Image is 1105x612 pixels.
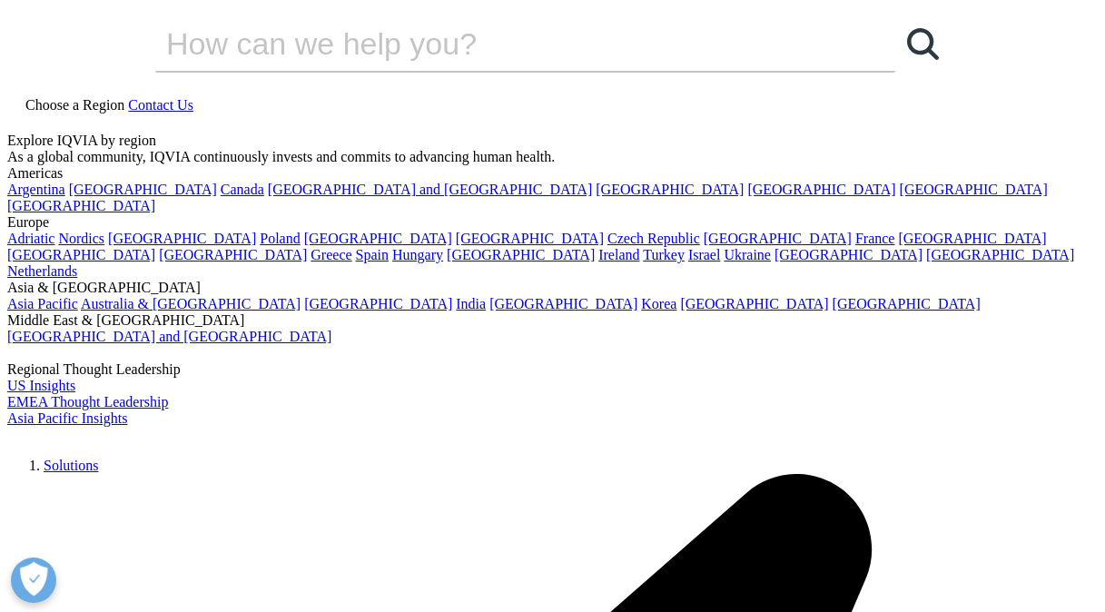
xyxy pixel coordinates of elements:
a: Ireland [598,247,639,262]
a: Netherlands [7,263,77,279]
a: EMEA Thought Leadership [7,394,168,410]
button: Open Preferences [11,558,56,603]
a: Argentina [7,182,65,197]
a: [GEOGRAPHIC_DATA] [447,247,595,262]
a: [GEOGRAPHIC_DATA] and [GEOGRAPHIC_DATA] [268,182,592,197]
a: Adriatic [7,231,54,246]
a: [GEOGRAPHIC_DATA] [680,296,828,311]
a: US Insights [7,378,75,393]
a: Nordics [58,231,104,246]
div: Explore IQVIA by region [7,133,1098,149]
a: France [855,231,895,246]
a: [GEOGRAPHIC_DATA] [596,182,744,197]
a: Asia Pacific [7,296,78,311]
a: Ukraine [724,247,771,262]
a: [GEOGRAPHIC_DATA] [926,247,1074,262]
a: Asia Pacific Insights [7,410,127,426]
a: [GEOGRAPHIC_DATA] [489,296,637,311]
a: Korea [641,296,676,311]
a: [GEOGRAPHIC_DATA] [159,247,307,262]
svg: Search [907,28,939,60]
a: [GEOGRAPHIC_DATA] [304,296,452,311]
div: Middle East & [GEOGRAPHIC_DATA] [7,312,1098,329]
a: [GEOGRAPHIC_DATA] [69,182,217,197]
a: [GEOGRAPHIC_DATA] [898,231,1046,246]
a: Israel [688,247,721,262]
a: [GEOGRAPHIC_DATA] [774,247,922,262]
div: Americas [7,165,1098,182]
div: Asia & [GEOGRAPHIC_DATA] [7,280,1098,296]
div: As a global community, IQVIA continuously invests and commits to advancing human health. [7,149,1098,165]
span: Choose a Region [25,97,124,113]
a: Contact Us [128,97,193,113]
a: [GEOGRAPHIC_DATA] [7,247,155,262]
a: Czech Republic [607,231,700,246]
a: Poland [260,231,300,246]
a: India [456,296,486,311]
a: Turkey [643,247,685,262]
a: Spain [356,247,389,262]
a: [GEOGRAPHIC_DATA] [833,296,981,311]
input: Search [155,16,844,71]
a: Greece [311,247,351,262]
a: Solutions [44,458,98,473]
a: Hungary [392,247,443,262]
a: [GEOGRAPHIC_DATA] [704,231,852,246]
div: Europe [7,214,1098,231]
a: [GEOGRAPHIC_DATA] [747,182,895,197]
a: Search [895,16,950,71]
a: [GEOGRAPHIC_DATA] and [GEOGRAPHIC_DATA] [7,329,331,344]
a: [GEOGRAPHIC_DATA] [108,231,256,246]
a: Australia & [GEOGRAPHIC_DATA] [81,296,301,311]
a: [GEOGRAPHIC_DATA] [304,231,452,246]
a: Canada [221,182,264,197]
a: [GEOGRAPHIC_DATA] [900,182,1048,197]
div: Regional Thought Leadership [7,361,1098,378]
a: [GEOGRAPHIC_DATA] [456,231,604,246]
a: [GEOGRAPHIC_DATA] [7,198,155,213]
